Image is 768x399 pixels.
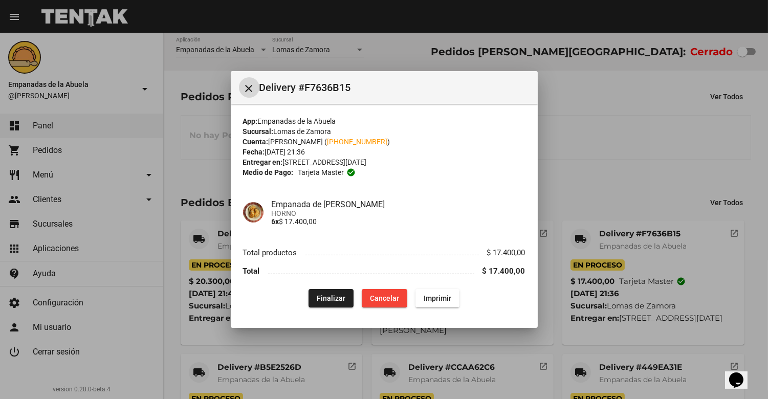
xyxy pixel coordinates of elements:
[243,127,274,136] strong: Sucursal:
[243,138,269,146] strong: Cuenta:
[243,157,525,167] div: [STREET_ADDRESS][DATE]
[243,148,265,156] strong: Fecha:
[239,77,259,98] button: Cerrar
[243,158,283,166] strong: Entregar en:
[243,243,525,262] li: Total productos $ 17.400,00
[424,294,451,302] span: Imprimir
[327,138,388,146] a: [PHONE_NUMBER]
[272,199,525,209] h4: Empanada de [PERSON_NAME]
[243,147,525,157] div: [DATE] 21:36
[309,289,354,307] button: Finalizar
[298,167,344,178] span: Tarjeta master
[272,217,279,226] b: 6x
[272,217,525,226] p: $ 17.400,00
[370,294,399,302] span: Cancelar
[243,126,525,137] div: Lomas de Zamora
[272,209,525,217] span: HORNO
[317,294,345,302] span: Finalizar
[243,202,264,223] img: f753fea7-0f09-41b3-9a9e-ddb84fc3b359.jpg
[243,117,258,125] strong: App:
[243,82,255,95] mat-icon: Cerrar
[725,358,758,389] iframe: chat widget
[415,289,459,307] button: Imprimir
[243,137,525,147] div: [PERSON_NAME] ( )
[362,289,407,307] button: Cancelar
[243,262,525,281] li: Total $ 17.400,00
[243,167,294,178] strong: Medio de Pago:
[259,79,530,96] span: Delivery #F7636B15
[346,168,356,177] mat-icon: check_circle
[243,116,525,126] div: Empanadas de la Abuela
